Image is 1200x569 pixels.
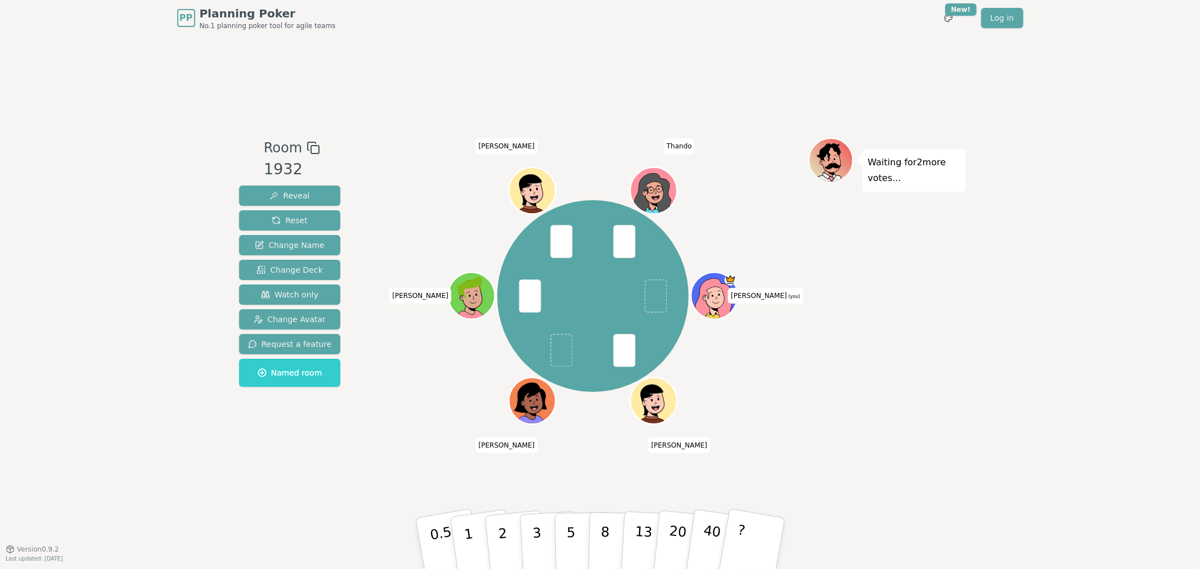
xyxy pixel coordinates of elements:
[257,264,322,276] span: Change Deck
[17,545,59,554] span: Version 0.9.2
[255,240,324,251] span: Change Name
[239,334,341,354] button: Request a feature
[179,11,192,25] span: PP
[248,338,332,350] span: Request a feature
[261,289,318,300] span: Watch only
[239,260,341,280] button: Change Deck
[945,3,977,16] div: New!
[664,139,695,155] span: Click to change your name
[6,556,63,562] span: Last updated: [DATE]
[725,274,736,286] span: Norval is the host
[269,190,309,201] span: Reveal
[264,138,302,158] span: Room
[272,215,307,226] span: Reset
[981,8,1023,28] a: Log in
[868,155,960,186] p: Waiting for 2 more votes...
[258,367,322,378] span: Named room
[6,545,59,554] button: Version0.9.2
[693,274,736,318] button: Click to change your avatar
[239,359,341,387] button: Named room
[728,288,803,304] span: Click to change your name
[177,6,336,30] a: PPPlanning PokerNo.1 planning poker tool for agile teams
[476,139,538,155] span: Click to change your name
[239,309,341,329] button: Change Avatar
[239,186,341,206] button: Reveal
[787,294,801,299] span: (you)
[254,314,326,325] span: Change Avatar
[649,437,711,453] span: Click to change your name
[239,210,341,231] button: Reset
[200,21,336,30] span: No.1 planning poker tool for agile teams
[264,158,320,181] div: 1932
[239,235,341,255] button: Change Name
[476,437,538,453] span: Click to change your name
[389,288,451,304] span: Click to change your name
[239,284,341,305] button: Watch only
[200,6,336,21] span: Planning Poker
[938,8,959,28] button: New!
